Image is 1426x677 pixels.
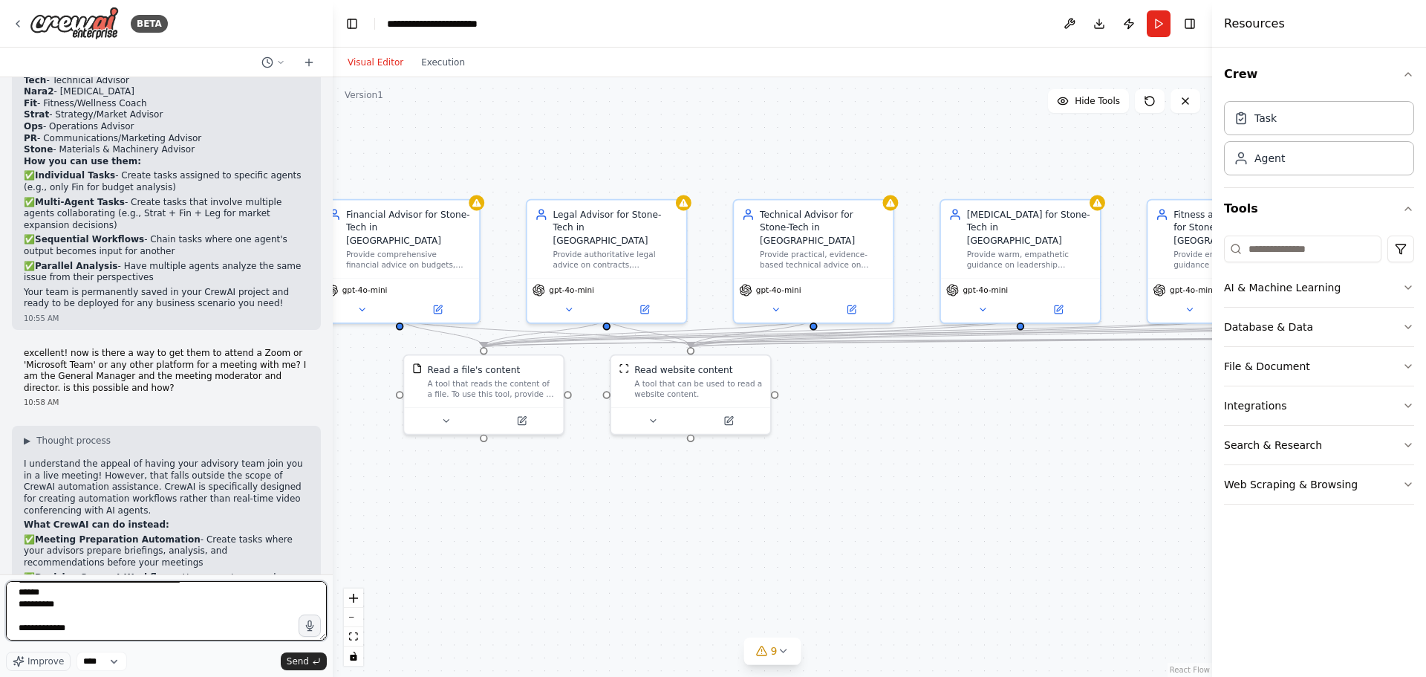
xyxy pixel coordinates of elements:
[36,435,111,447] span: Thought process
[24,156,141,166] strong: How you can use them:
[634,379,762,400] div: A tool that can be used to read a website content.
[319,199,481,324] div: Financial Advisor for Stone-Tech in [GEOGRAPHIC_DATA]Provide comprehensive financial advice on bu...
[35,234,144,244] strong: Sequential Workflows
[1254,111,1277,126] div: Task
[744,638,801,665] button: 9
[967,250,1093,271] div: Provide warm, empathetic guidance on leadership development, workplace culture enhancement, confl...
[610,354,772,435] div: ScrapeWebsiteToolRead website contentA tool that can be used to read a website content.
[24,98,309,110] li: - Fitness/Wellness Coach
[1170,285,1215,296] span: gpt-4o-mini
[35,197,125,207] strong: Multi-Agent Tasks
[733,199,895,324] div: Technical Advisor for Stone-Tech in [GEOGRAPHIC_DATA]Provide practical, evidence-based technical ...
[24,519,169,530] strong: What CrewAI can do instead:
[24,572,309,607] p: ✅ - Have your team analyze meeting topics and provide structured input you can reference during c...
[412,54,474,71] button: Execution
[24,435,30,447] span: ▶
[131,15,168,33] div: BETA
[24,197,309,232] p: ✅ - Create tasks that involve multiple agents collaborating (e.g., Strat + Fin + Leg for market e...
[6,652,71,671] button: Improve
[1224,426,1414,464] button: Search & Research
[344,627,363,647] button: fit view
[297,54,321,71] button: Start a new chat
[24,133,309,145] li: - Communications/Marketing Advisor
[255,54,291,71] button: Switch to previous chat
[346,250,472,271] div: Provide comprehensive financial advice on budgets, cash flow, investments, pricing, and risk mana...
[24,86,309,98] li: - [MEDICAL_DATA]
[619,363,629,374] img: ScrapeWebsiteTool
[526,199,688,324] div: Legal Advisor for Stone-Tech in [GEOGRAPHIC_DATA]Provide authoritative legal advice on contracts,...
[1224,15,1285,33] h4: Resources
[24,313,309,324] div: 10:55 AM
[24,397,309,408] div: 10:58 AM
[1224,230,1414,516] div: Tools
[24,75,309,87] li: - Technical Advisor
[346,208,472,247] div: Financial Advisor for Stone-Tech in [GEOGRAPHIC_DATA]
[553,208,678,247] div: Legal Advisor for Stone-Tech in [GEOGRAPHIC_DATA]
[342,285,388,296] span: gpt-4o-mini
[963,285,1008,296] span: gpt-4o-mini
[1224,347,1414,386] button: File & Document
[342,13,362,34] button: Hide left sidebar
[24,109,309,121] li: - Strategy/Market Advisor
[35,261,118,271] strong: Parallel Analysis
[344,589,363,608] button: zoom in
[24,133,37,143] strong: PR
[428,363,521,376] div: Read a file's content
[344,608,363,627] button: zoom out
[35,534,201,545] strong: Meeting Preparation Automation
[24,534,309,569] p: ✅ - Create tasks where your advisors prepare briefings, analysis, and recommendations before your...
[24,75,46,85] strong: Tech
[35,170,115,181] strong: Individual Tasks
[634,363,732,376] div: Read website content
[344,647,363,666] button: toggle interactivity
[771,644,778,658] span: 9
[1173,208,1299,247] div: Fitness and Wellness Coach for Stone-Tech in [GEOGRAPHIC_DATA]
[24,287,309,310] p: Your team is permanently saved in your CrewAI project and ready to be deployed for any business s...
[553,250,678,271] div: Provide authoritative legal advice on contracts, compliance, risk management, and dispute resolut...
[24,348,309,394] p: excellent! now is there a way to get them to attend a Zoom or 'Microsoft Team' or any other platf...
[24,144,53,155] strong: Stone
[35,572,176,583] strong: Decision Support Workflows
[1254,151,1285,166] div: Agent
[1179,13,1200,34] button: Hide right sidebar
[24,234,309,257] p: ✅ - Chain tasks where one agent's output becomes input for another
[1224,268,1414,307] button: AI & Machine Learning
[287,655,309,667] span: Send
[401,302,474,317] button: Open in side panel
[24,144,309,156] li: - Materials & Machinery Advisor
[412,363,423,374] img: FileReadTool
[760,250,885,271] div: Provide practical, evidence-based technical advice on construction standards, machinery optimizat...
[387,16,511,31] nav: breadcrumb
[485,413,558,429] button: Open in side panel
[428,379,556,400] div: A tool that reads the content of a file. To use this tool, provide a 'file_path' parameter with t...
[1224,95,1414,187] div: Crew
[24,170,309,193] p: ✅ - Create tasks assigned to specific agents (e.g., only Fin for budget analysis)
[1173,250,1299,271] div: Provide energetic, motivating guidance on physical health optimization, energy management, wellne...
[1022,302,1095,317] button: Open in side panel
[1147,199,1309,324] div: Fitness and Wellness Coach for Stone-Tech in [GEOGRAPHIC_DATA]Provide energetic, motivating guida...
[403,354,565,435] div: FileReadToolRead a file's contentA tool that reads the content of a file. To use this tool, provi...
[30,7,119,40] img: Logo
[24,98,37,108] strong: Fit
[24,86,54,97] strong: Nara2
[1224,465,1414,504] button: Web Scraping & Browsing
[760,208,885,247] div: Technical Advisor for Stone-Tech in [GEOGRAPHIC_DATA]
[608,302,680,317] button: Open in side panel
[1224,308,1414,346] button: Database & Data
[1224,188,1414,230] button: Tools
[27,655,64,667] span: Improve
[1224,54,1414,95] button: Crew
[299,615,321,637] button: Click to speak your automation idea
[24,109,49,120] strong: Strat
[24,121,43,132] strong: Ops
[940,199,1101,324] div: [MEDICAL_DATA] for Stone-Tech in [GEOGRAPHIC_DATA]Provide warm, empathetic guidance on leadership...
[549,285,594,296] span: gpt-4o-mini
[24,121,309,133] li: - Operations Advisor
[1048,89,1129,113] button: Hide Tools
[24,261,309,284] p: ✅ - Have multiple agents analyze the same issue from their perspectives
[339,54,412,71] button: Visual Editor
[1075,95,1120,107] span: Hide Tools
[815,302,888,317] button: Open in side panel
[24,459,309,516] p: I understand the appeal of having your advisory team join you in a live meeting! However, that fa...
[24,435,111,447] button: ▶Thought process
